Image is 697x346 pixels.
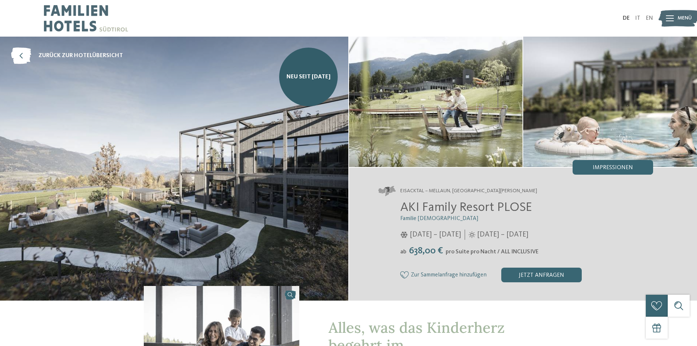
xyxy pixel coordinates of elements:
a: EN [646,15,653,21]
i: Öffnungszeiten im Sommer [469,231,475,238]
span: Menü [678,15,692,22]
span: Zur Sammelanfrage hinzufügen [411,272,487,279]
div: jetzt anfragen [501,268,582,282]
span: 638,00 € [407,246,445,256]
span: ab [400,249,406,255]
a: zurück zur Hotelübersicht [11,48,123,64]
span: Eisacktal – Mellaun, [GEOGRAPHIC_DATA][PERSON_NAME] [400,187,537,195]
span: [DATE] – [DATE] [477,230,528,240]
span: zurück zur Hotelübersicht [38,52,123,60]
span: AKI Family Resort PLOSE [400,201,532,214]
img: AKI: Alles, was das Kinderherz begehrt [349,37,523,167]
img: AKI: Alles, was das Kinderherz begehrt [523,37,697,167]
span: Familie [DEMOGRAPHIC_DATA] [400,216,478,222]
span: [DATE] – [DATE] [410,230,461,240]
span: NEU seit [DATE] [286,73,330,81]
span: pro Suite pro Nacht / ALL INCLUSIVE [446,249,539,255]
i: Öffnungszeiten im Winter [400,231,408,238]
a: IT [635,15,640,21]
span: Impressionen [593,165,633,171]
a: DE [623,15,630,21]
